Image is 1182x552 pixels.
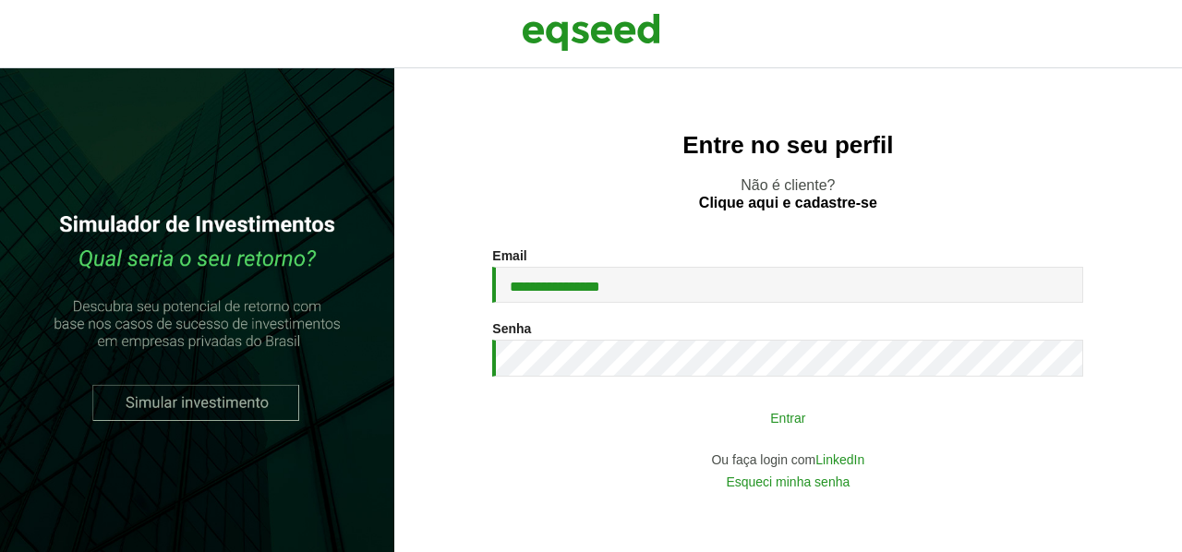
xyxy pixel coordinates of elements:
[492,249,526,262] label: Email
[726,475,850,488] a: Esqueci minha senha
[548,400,1028,435] button: Entrar
[492,453,1083,466] div: Ou faça login com
[522,9,660,55] img: EqSeed Logo
[431,176,1145,211] p: Não é cliente?
[815,453,864,466] a: LinkedIn
[492,322,531,335] label: Senha
[431,132,1145,159] h2: Entre no seu perfil
[699,196,877,210] a: Clique aqui e cadastre-se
